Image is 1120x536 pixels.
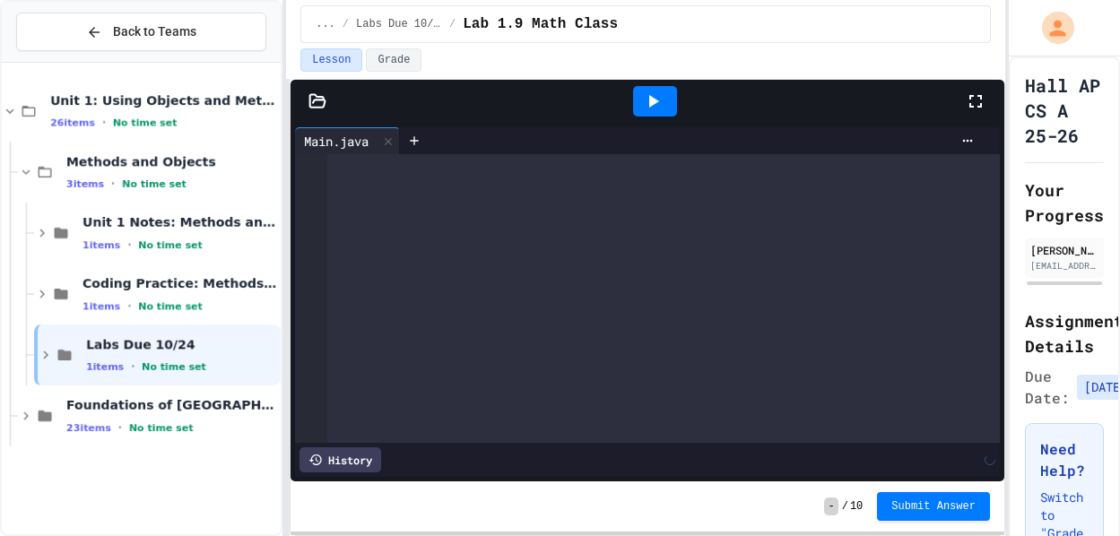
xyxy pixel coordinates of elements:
span: • [102,116,106,130]
div: [PERSON_NAME] [1030,242,1098,258]
span: Submit Answer [891,499,976,514]
div: Main.java [295,127,400,154]
span: Due Date: [1025,366,1070,409]
span: ... [316,17,335,31]
span: 23 items [66,422,111,434]
span: Labs Due 10/24 [356,17,442,31]
span: No time set [113,117,178,129]
span: / [343,17,349,31]
span: Back to Teams [113,22,196,41]
h2: Your Progress [1025,177,1104,228]
h3: Need Help? [1040,438,1089,481]
span: 1 items [86,361,124,373]
span: 3 items [66,178,104,190]
span: No time set [122,178,187,190]
button: Lesson [300,48,362,72]
span: 1 items [82,300,120,312]
span: Labs Due 10/24 [86,336,277,352]
span: 1 items [82,239,120,251]
div: History [300,447,381,472]
span: • [131,359,135,374]
span: • [127,238,131,252]
span: 10 [850,499,863,514]
button: Grade [366,48,421,72]
button: Back to Teams [16,13,266,51]
span: - [824,497,838,515]
span: • [111,177,115,191]
h2: Assignment Details [1025,308,1104,359]
span: Unit 1 Notes: Methods and Objects [82,214,277,230]
h1: Hall AP CS A 25-26 [1025,73,1104,148]
span: Lab 1.9 Math Class [463,13,618,35]
span: • [127,298,131,313]
div: [EMAIL_ADDRESS][DOMAIN_NAME] [1030,259,1098,272]
span: No time set [138,239,203,251]
span: / [449,17,456,31]
span: 26 items [50,117,95,129]
span: / [842,499,848,514]
span: No time set [142,361,206,373]
span: • [118,420,122,435]
div: My Account [1023,7,1079,48]
span: Coding Practice: Methods and Objects [82,275,277,291]
span: No time set [138,300,203,312]
span: Methods and Objects [66,153,277,169]
span: No time set [129,422,194,434]
span: Unit 1: Using Objects and Methods [50,92,277,108]
span: Foundations of [GEOGRAPHIC_DATA] [66,397,277,413]
button: Submit Answer [877,492,990,521]
div: Main.java [295,132,378,151]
